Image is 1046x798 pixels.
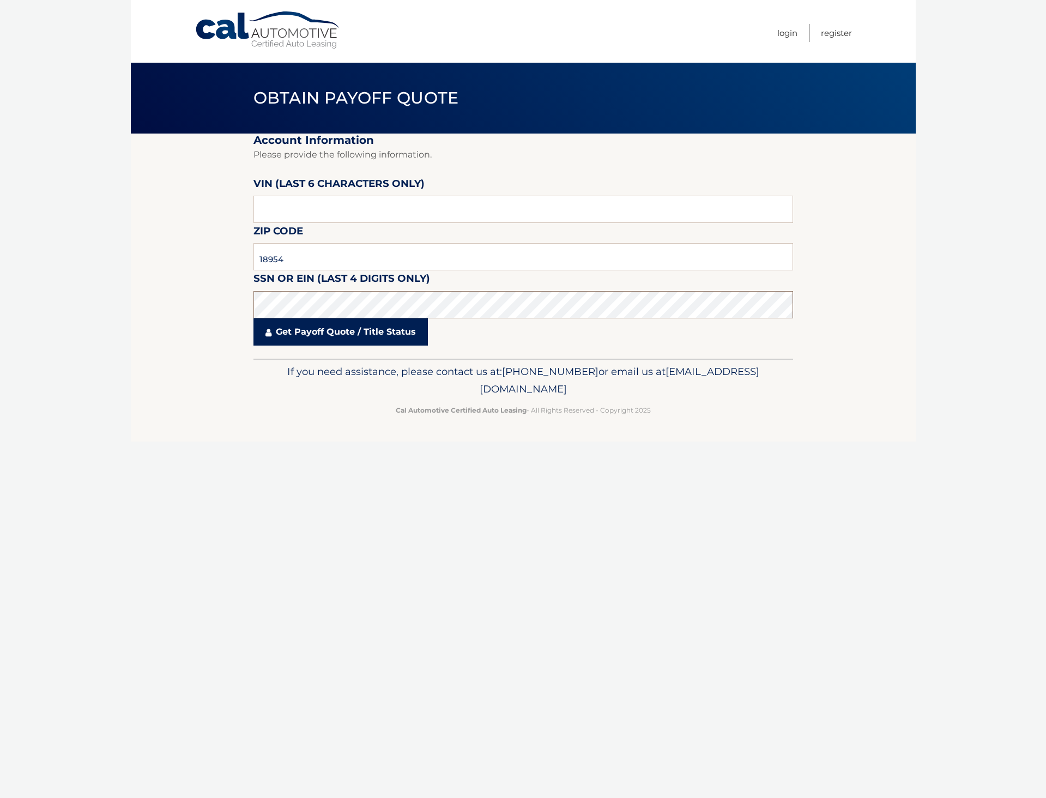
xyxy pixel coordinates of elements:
[253,147,793,162] p: Please provide the following information.
[195,11,342,50] a: Cal Automotive
[261,363,786,398] p: If you need assistance, please contact us at: or email us at
[821,24,852,42] a: Register
[253,176,425,196] label: VIN (last 6 characters only)
[261,404,786,416] p: - All Rights Reserved - Copyright 2025
[777,24,797,42] a: Login
[253,270,430,291] label: SSN or EIN (last 4 digits only)
[253,88,459,108] span: Obtain Payoff Quote
[253,223,303,243] label: Zip Code
[253,318,428,346] a: Get Payoff Quote / Title Status
[253,134,793,147] h2: Account Information
[502,365,598,378] span: [PHONE_NUMBER]
[396,406,527,414] strong: Cal Automotive Certified Auto Leasing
